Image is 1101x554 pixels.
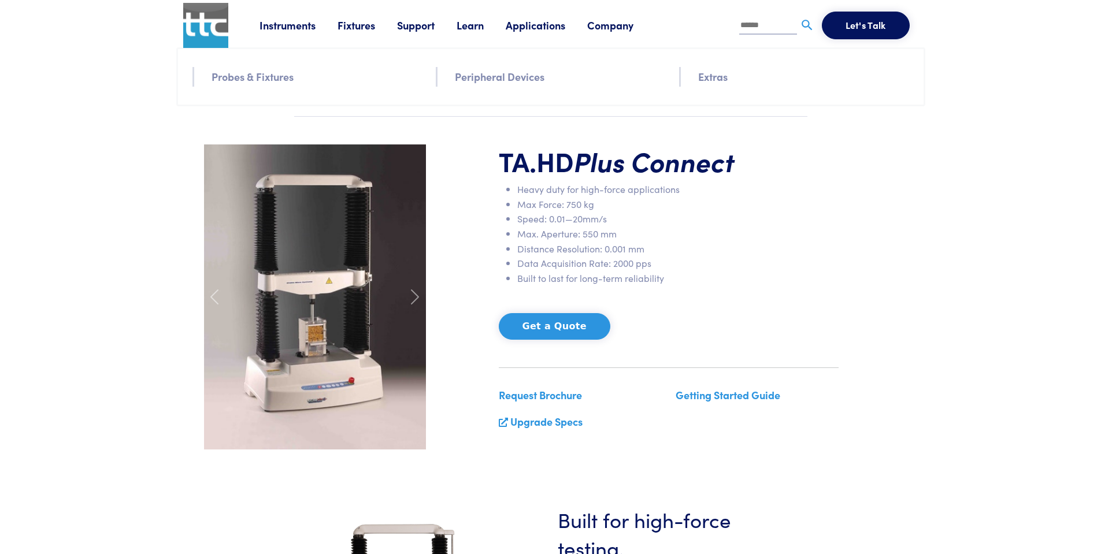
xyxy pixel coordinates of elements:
a: Probes & Fixtures [212,68,294,85]
a: Support [397,18,457,32]
a: Extras [698,68,728,85]
a: Upgrade Specs [510,414,583,429]
li: Heavy duty for high-force applications [517,182,839,197]
li: Data Acquisition Rate: 2000 pps [517,256,839,271]
li: Max. Aperture: 550 mm [517,226,839,241]
li: Distance Resolution: 0.001 mm [517,241,839,256]
button: Get a Quote [499,313,610,340]
a: Company [587,18,655,32]
img: ttc_logo_1x1_v1.0.png [183,3,228,48]
a: Applications [506,18,587,32]
button: Let's Talk [822,12,910,39]
a: Peripheral Devices [455,68,544,85]
h1: TA.HD [499,144,839,178]
a: Instruments [260,18,338,32]
a: Learn [457,18,506,32]
a: Fixtures [338,18,397,32]
li: Speed: 0.01—20mm/s [517,211,839,226]
img: carousel-ta-hd-plus-ottawa.jpg [204,144,426,449]
li: Built to last for long-term reliability [517,271,839,286]
a: Request Brochure [499,388,582,402]
li: Max Force: 750 kg [517,197,839,212]
a: Getting Started Guide [676,388,780,402]
span: Plus Connect [574,142,735,179]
